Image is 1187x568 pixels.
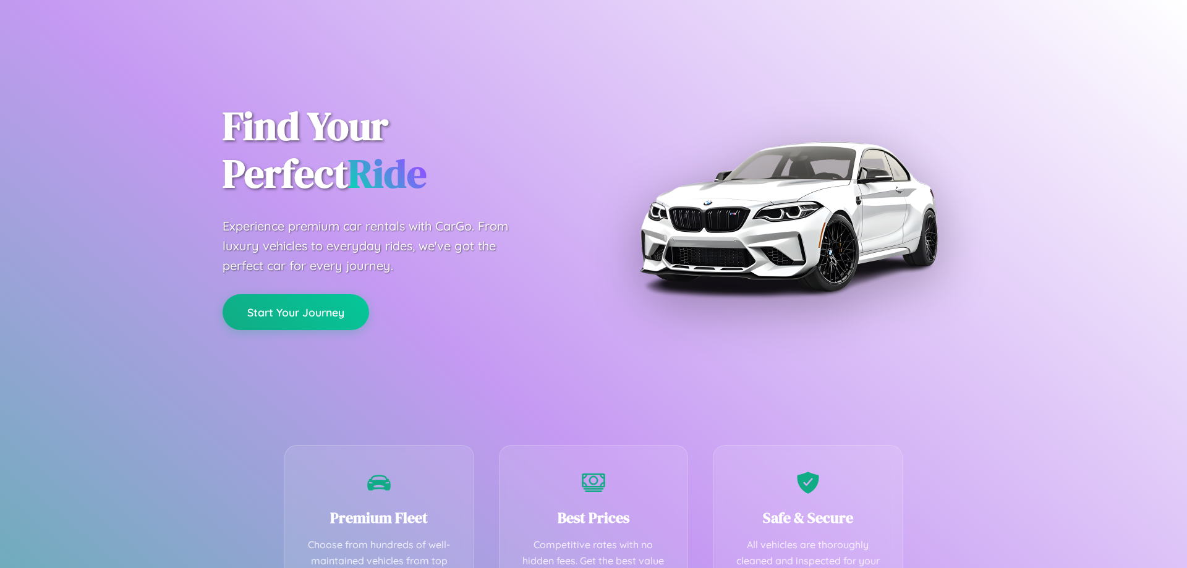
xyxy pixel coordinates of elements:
[634,62,943,371] img: Premium BMW car rental vehicle
[348,146,427,200] span: Ride
[223,216,532,276] p: Experience premium car rentals with CarGo. From luxury vehicles to everyday rides, we've got the ...
[223,294,369,330] button: Start Your Journey
[518,507,670,528] h3: Best Prices
[304,507,455,528] h3: Premium Fleet
[732,507,883,528] h3: Safe & Secure
[223,103,575,198] h1: Find Your Perfect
